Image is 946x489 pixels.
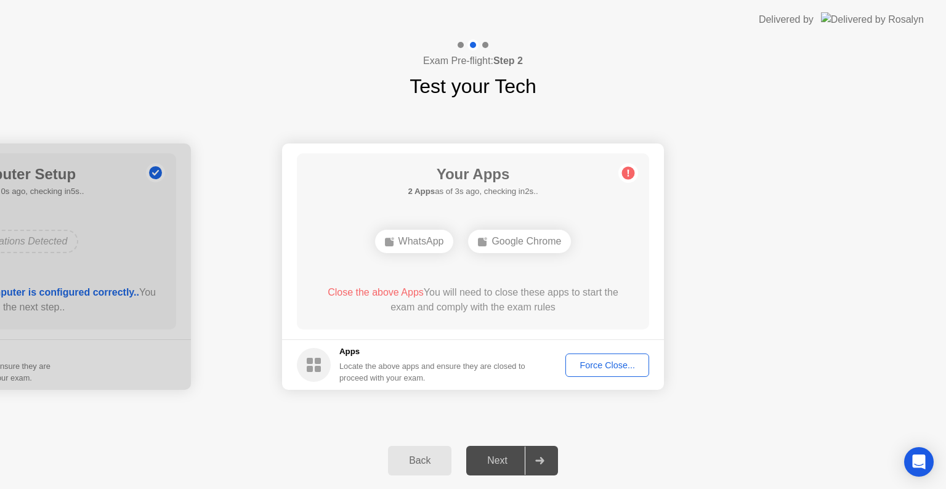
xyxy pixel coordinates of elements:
button: Next [466,446,558,475]
h1: Your Apps [408,163,538,185]
span: Close the above Apps [328,287,424,297]
div: Force Close... [570,360,645,370]
h4: Exam Pre-flight: [423,54,523,68]
h5: as of 3s ago, checking in2s.. [408,185,538,198]
div: Google Chrome [468,230,571,253]
button: Back [388,446,451,475]
div: Delivered by [759,12,814,27]
div: WhatsApp [375,230,454,253]
div: You will need to close these apps to start the exam and comply with the exam rules [315,285,632,315]
b: 2 Apps [408,187,435,196]
button: Force Close... [565,354,649,377]
div: Open Intercom Messenger [904,447,934,477]
h5: Apps [339,346,526,358]
div: Locate the above apps and ensure they are closed to proceed with your exam. [339,360,526,384]
div: Back [392,455,448,466]
img: Delivered by Rosalyn [821,12,924,26]
div: Next [470,455,525,466]
b: Step 2 [493,55,523,66]
h1: Test your Tech [410,71,536,101]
